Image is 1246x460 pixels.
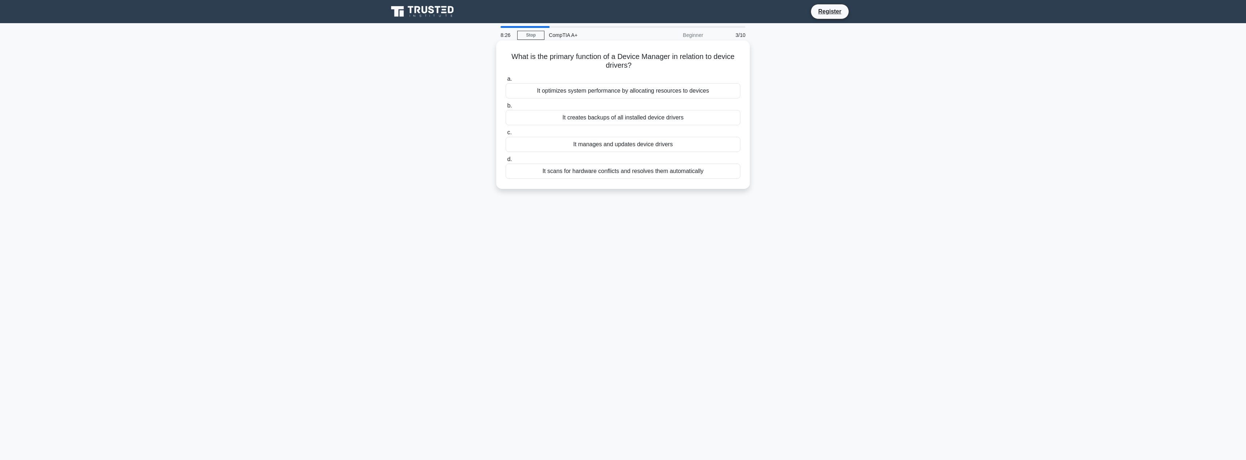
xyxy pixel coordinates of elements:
[505,52,741,70] h5: What is the primary function of a Device Manager in relation to device drivers?
[496,28,517,42] div: 8:26
[507,129,511,135] span: c.
[506,110,740,125] div: It creates backups of all installed device drivers
[707,28,750,42] div: 3/10
[506,164,740,179] div: It scans for hardware conflicts and resolves them automatically
[517,31,544,40] a: Stop
[506,137,740,152] div: It manages and updates device drivers
[506,83,740,98] div: It optimizes system performance by allocating resources to devices
[507,102,512,109] span: b.
[507,76,512,82] span: a.
[507,156,512,162] span: d.
[644,28,707,42] div: Beginner
[814,7,846,16] a: Register
[544,28,644,42] div: CompTIA A+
